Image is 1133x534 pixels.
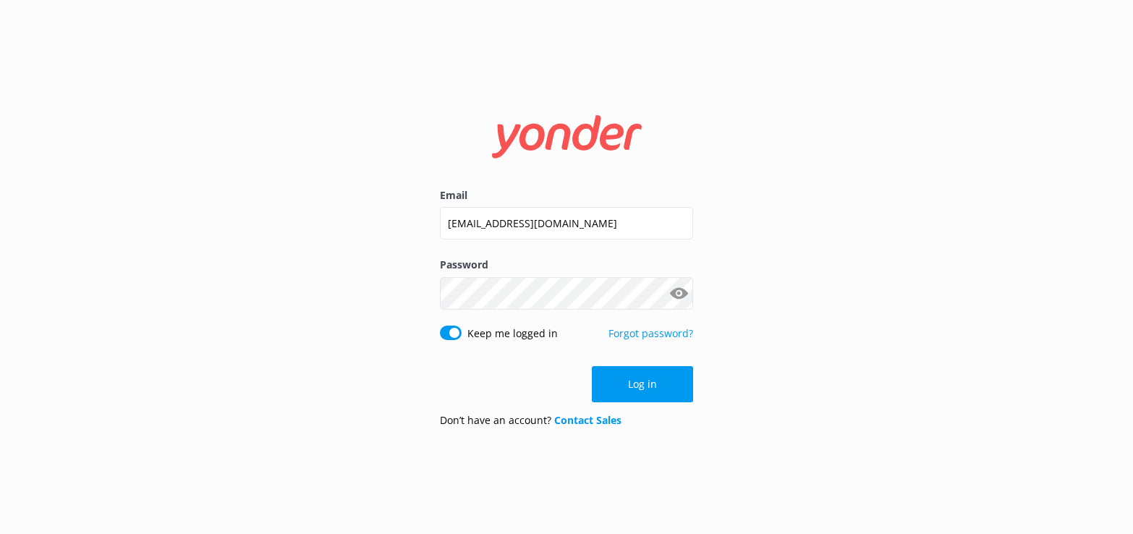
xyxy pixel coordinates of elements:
[440,207,693,240] input: user@emailaddress.com
[440,412,621,428] p: Don’t have an account?
[467,326,558,342] label: Keep me logged in
[440,187,693,203] label: Email
[592,366,693,402] button: Log in
[608,326,693,340] a: Forgot password?
[664,279,693,308] button: Show password
[554,413,621,427] a: Contact Sales
[440,257,693,273] label: Password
